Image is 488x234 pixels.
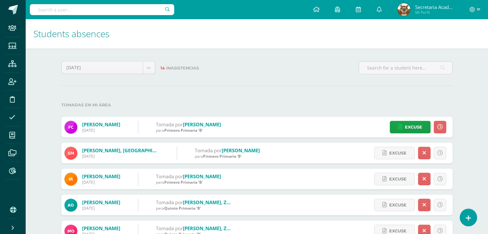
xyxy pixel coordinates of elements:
a: [PERSON_NAME], Zuselly [183,225,241,231]
div: para [156,205,233,211]
span: Students absences [33,28,109,40]
span: Excuse [405,121,422,133]
span: Secretaria Académica [415,4,454,10]
span: Quinto Primaria 'B' [164,205,201,211]
a: [PERSON_NAME] [183,121,221,128]
input: Search a user… [30,4,174,15]
span: Tomada por [195,147,222,154]
span: Tomada por [156,173,183,180]
img: e560f30e72f30b65b65cc426f7369897.png [64,121,77,134]
div: [DATE] [82,205,120,211]
a: [PERSON_NAME], Zuselly [183,199,241,205]
a: Excuse [374,173,415,185]
div: [DATE] [82,154,159,159]
span: Excuse [389,147,407,159]
span: Inasistencias [166,66,199,71]
a: Excuse [374,147,415,159]
span: Tomada por [156,225,183,231]
div: [DATE] [82,128,120,133]
a: [DATE] [62,62,155,74]
span: Mi Perfil [415,10,454,15]
span: Tomada por [156,121,183,128]
a: [PERSON_NAME] [82,121,120,128]
a: Excuse [374,199,415,211]
a: [PERSON_NAME] [183,173,221,180]
a: [PERSON_NAME] [222,147,260,154]
span: Excuse [389,199,407,211]
a: [PERSON_NAME] [82,225,120,231]
a: [PERSON_NAME], [GEOGRAPHIC_DATA] [82,147,172,154]
label: Tomadas en mi área [61,98,453,112]
a: [PERSON_NAME] [82,173,120,180]
span: 14 [160,66,165,71]
a: Excuse [390,121,431,133]
div: [DATE] [82,180,120,185]
span: Primero Primaria 'B' [164,180,203,185]
img: 7d4185538b1dfcb6098341c170b5ccba.png [64,173,77,186]
span: Excuse [389,173,407,185]
span: [DATE] [66,62,138,74]
span: Tomada por [156,199,183,205]
div: para [156,180,221,185]
img: e31b9a775f2bc973cf7dcd62047ca26e.png [64,199,77,212]
a: [PERSON_NAME] [82,199,120,205]
input: Search for a student here… [359,62,452,74]
div: para [156,128,221,133]
span: Primero Primaria 'B' [164,128,203,133]
span: Primero Primaria 'B' [203,154,242,159]
img: dad594a17bf2662452ab2b6ebf0b028a.png [64,147,77,160]
img: d6a28b792dbf0ce41b208e57d9de1635.png [398,3,410,16]
div: para [195,154,260,159]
